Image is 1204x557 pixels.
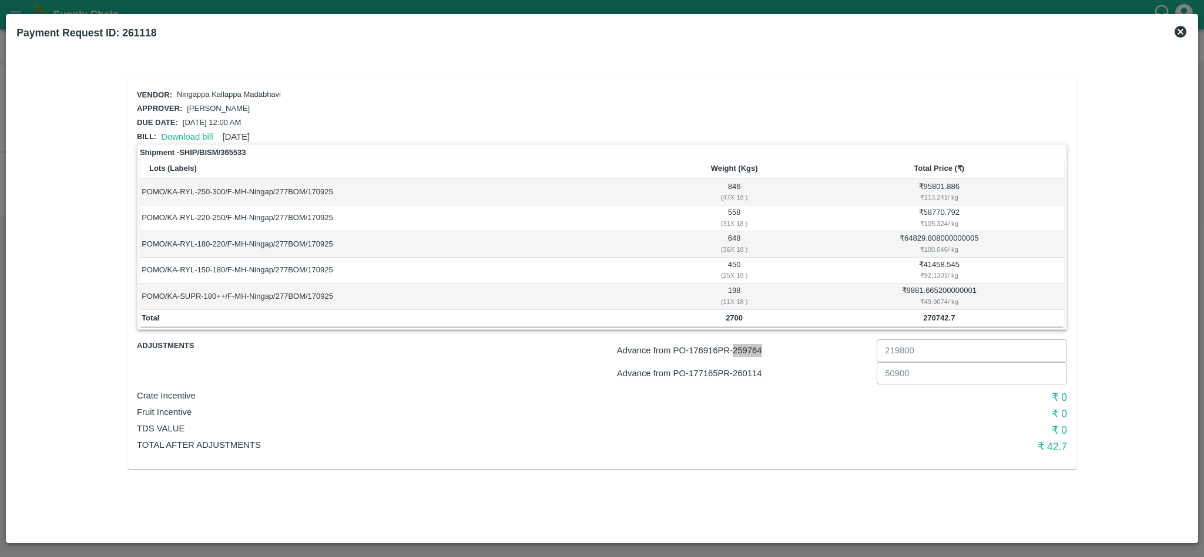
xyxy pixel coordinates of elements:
[814,258,1065,283] td: ₹ 41458.545
[814,179,1065,205] td: ₹ 95801.886
[655,283,814,309] td: 198
[177,89,281,100] p: Ningappa Kallappa Madabhavi
[140,258,655,283] td: POMO/KA-RYL-150-180/F-MH-Ningap/277BOM/170925
[137,438,757,451] p: Total After adjustments
[816,244,1062,255] div: ₹ 100.046 / kg
[137,406,757,418] p: Fruit Incentive
[137,132,156,141] span: Bill:
[222,132,250,141] span: [DATE]
[923,313,955,322] b: 270742.7
[142,313,159,322] b: Total
[137,422,757,435] p: TDS VALUE
[656,218,812,229] div: ( 31 X 18 )
[655,179,814,205] td: 846
[816,192,1062,202] div: ₹ 113.241 / kg
[140,179,655,205] td: POMO/KA-RYL-250-300/F-MH-Ningap/277BOM/170925
[137,118,178,127] span: Due date:
[816,218,1062,229] div: ₹ 105.324 / kg
[814,205,1065,231] td: ₹ 58770.792
[655,205,814,231] td: 558
[656,244,812,255] div: ( 36 X 18 )
[757,406,1067,422] h6: ₹ 0
[140,205,655,231] td: POMO/KA-RYL-220-250/F-MH-Ningap/277BOM/170925
[711,164,758,173] b: Weight (Kgs)
[656,192,812,202] div: ( 47 X 18 )
[914,164,964,173] b: Total Price (₹)
[140,147,246,158] strong: Shipment - SHIP/BISM/365533
[617,367,872,380] p: Advance from PO- 177165 PR- 260114
[816,296,1062,307] div: ₹ 49.9074 / kg
[757,438,1067,455] h6: ₹ 42.7
[757,422,1067,438] h6: ₹ 0
[183,117,241,129] p: [DATE] 12:00 AM
[656,296,812,307] div: ( 11 X 18 )
[816,270,1062,281] div: ₹ 92.1301 / kg
[161,132,213,141] a: Download bill
[16,27,156,39] b: Payment Request ID: 261118
[655,231,814,257] td: 648
[137,389,757,402] p: Crate Incentive
[149,164,197,173] b: Lots (Labels)
[655,258,814,283] td: 450
[137,339,292,353] span: Adjustments
[656,270,812,281] div: ( 25 X 18 )
[137,104,182,113] span: Approver:
[814,283,1065,309] td: ₹ 9881.665200000001
[877,339,1067,362] input: Advance
[140,283,655,309] td: POMO/KA-SUPR-180++/F-MH-Ningap/277BOM/170925
[814,231,1065,257] td: ₹ 64829.808000000005
[137,90,172,99] span: Vendor:
[877,362,1067,384] input: Advance
[140,231,655,257] td: POMO/KA-RYL-180-220/F-MH-Ningap/277BOM/170925
[617,344,872,357] p: Advance from PO- 176916 PR- 259764
[187,103,250,114] p: [PERSON_NAME]
[726,313,743,322] b: 2700
[757,389,1067,406] h6: ₹ 0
